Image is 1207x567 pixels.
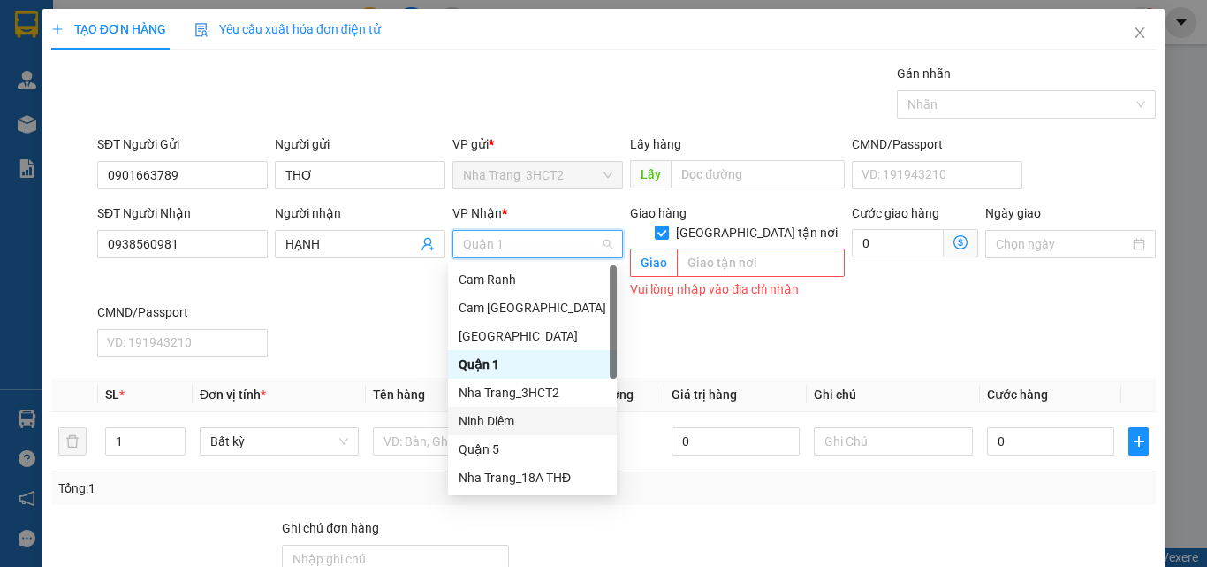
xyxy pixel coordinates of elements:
[51,22,166,36] span: TẠO ĐƠN HÀNG
[448,350,617,379] div: Quận 1
[452,134,623,154] div: VP gửi
[373,427,532,456] input: VD: Bàn, Ghế
[459,270,606,289] div: Cam Ranh
[459,440,606,459] div: Quận 5
[421,237,435,251] span: user-add
[671,160,845,188] input: Dọc đường
[1115,9,1165,58] button: Close
[672,427,799,456] input: 0
[814,427,973,456] input: Ghi Chú
[448,435,617,464] div: Quận 5
[463,231,612,257] span: Quận 1
[677,249,845,277] input: Giao tận nơi
[448,464,617,492] div: Nha Trang_18A THĐ
[953,235,968,249] span: dollar-circle
[987,387,1048,402] span: Cước hàng
[210,428,348,455] span: Bất kỳ
[996,234,1129,254] input: Ngày giao
[459,383,606,402] div: Nha Trang_3HCT2
[58,479,467,498] div: Tổng: 1
[672,387,737,402] span: Giá trị hàng
[275,134,445,154] div: Người gửi
[194,23,209,37] img: icon
[448,265,617,294] div: Cam Ranh
[852,229,944,257] input: Cước giao hàng
[58,427,87,456] button: delete
[463,162,612,188] span: Nha Trang_3HCT2
[282,521,379,535] label: Ghi chú đơn hàng
[852,206,939,220] label: Cước giao hàng
[630,137,681,151] span: Lấy hàng
[194,22,381,36] span: Yêu cầu xuất hóa đơn điện tử
[1133,26,1147,40] span: close
[97,303,268,322] div: CMND/Passport
[448,407,617,435] div: Ninh Diêm
[807,378,980,412] th: Ghi chú
[897,66,951,80] label: Gán nhãn
[1128,427,1149,456] button: plus
[97,203,268,223] div: SĐT Người Nhận
[373,387,425,402] span: Tên hàng
[448,379,617,407] div: Nha Trang_3HCT2
[275,203,445,223] div: Người nhận
[630,160,671,188] span: Lấy
[51,23,64,35] span: plus
[1129,434,1148,448] span: plus
[105,387,119,402] span: SL
[459,411,606,431] div: Ninh Diêm
[459,326,606,346] div: [GEOGRAPHIC_DATA]
[97,134,268,154] div: SĐT Người Gửi
[852,134,1022,154] div: CMND/Passport
[448,294,617,322] div: Cam Thành Bắc
[459,355,606,374] div: Quận 1
[630,206,687,220] span: Giao hàng
[630,249,677,277] span: Giao
[452,206,502,220] span: VP Nhận
[459,298,606,318] div: Cam [GEOGRAPHIC_DATA]
[630,280,845,300] div: Vui lòng nhập vào địa chỉ nhận
[985,206,1041,220] label: Ngày giao
[459,468,606,487] div: Nha Trang_18A THĐ
[448,322,617,350] div: Ninh Hòa
[669,223,845,242] span: [GEOGRAPHIC_DATA] tận nơi
[200,387,266,402] span: Đơn vị tính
